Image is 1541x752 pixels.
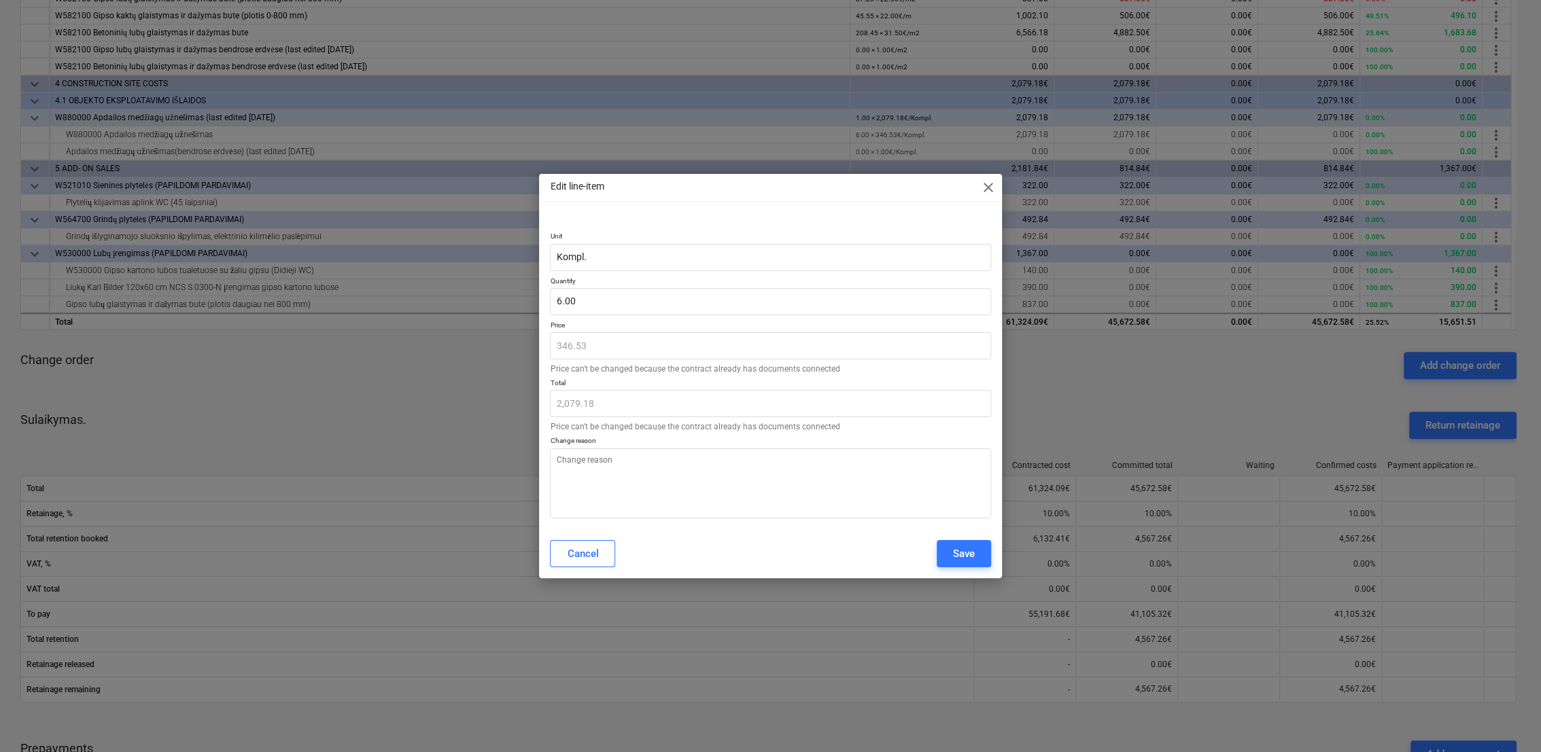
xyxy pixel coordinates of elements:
[953,545,975,562] div: Save
[550,378,990,390] p: Total
[550,332,990,359] input: Price
[550,390,990,417] input: Total
[550,179,604,194] p: Edit line-item
[550,365,990,373] p: Price can't be changed because the contract already has documents connected
[1473,687,1541,752] iframe: Chat Widget
[567,545,598,562] div: Cancel
[550,276,990,288] p: Quantity
[550,436,990,448] p: Change reason
[980,179,997,196] span: close
[550,288,990,315] input: Quantity
[550,423,990,431] p: Price can't be changed because the contract already has documents connected
[550,244,990,271] input: Unit
[937,540,991,567] button: Save
[550,540,615,567] button: Cancel
[550,321,990,332] p: Price
[550,232,990,243] p: Unit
